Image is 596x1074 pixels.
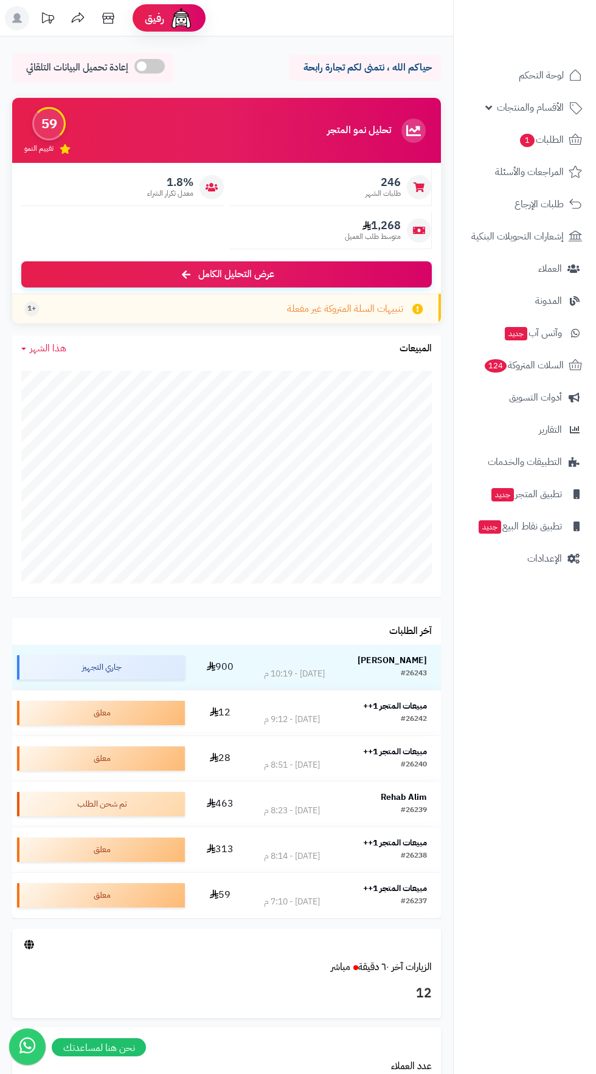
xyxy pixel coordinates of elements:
[461,480,589,509] a: تطبيق المتجرجديد
[401,714,427,726] div: #26242
[461,157,589,187] a: المراجعات والأسئلة
[264,714,320,726] div: [DATE] - 9:12 م
[366,176,401,189] span: 246
[17,792,185,816] div: تم شحن الطلب
[401,896,427,908] div: #26237
[331,960,350,974] small: مباشر
[391,1059,432,1073] a: عدد العملاء
[190,873,251,918] td: 59
[190,690,251,735] td: 12
[287,302,403,316] span: تنبيهات السلة المتروكة غير مفعلة
[147,176,193,189] span: 1.8%
[366,188,401,199] span: طلبات الشهر
[461,190,589,219] a: طلبات الإرجاع
[264,759,320,771] div: [DATE] - 8:51 م
[401,759,427,771] div: #26240
[504,325,562,342] span: وآتس آب
[513,33,584,58] img: logo-2.png
[32,6,63,33] a: تحديثات المنصة
[264,805,320,817] div: [DATE] - 8:23 م
[520,134,535,147] span: 1
[298,61,432,75] p: حياكم الله ، نتمنى لكم تجارة رابحة
[538,260,562,277] span: العملاء
[389,626,432,637] h3: آخر الطلبات
[24,143,54,154] span: تقييم النمو
[169,6,193,30] img: ai-face.png
[461,383,589,412] a: أدوات التسويق
[527,550,562,567] span: الإعدادات
[477,518,562,535] span: تطبيق نقاط البيع
[363,700,427,712] strong: مبيعات المتجر 1++
[461,61,589,90] a: لوحة التحكم
[21,342,66,356] a: هذا الشهر
[345,232,401,242] span: متوسط طلب العميل
[461,351,589,380] a: السلات المتروكة124
[485,359,507,373] span: 124
[505,327,527,340] span: جديد
[327,125,391,136] h3: تحليل نمو المتجر
[519,131,564,148] span: الطلبات
[461,512,589,541] a: تطبيق نقاط البيعجديد
[363,882,427,895] strong: مبيعات المتجر 1++
[345,219,401,232] span: 1,268
[401,850,427,862] div: #26238
[264,850,320,862] div: [DATE] - 8:14 م
[400,343,432,354] h3: المبيعات
[471,228,564,245] span: إشعارات التحويلات البنكية
[190,827,251,872] td: 313
[495,164,564,181] span: المراجعات والأسئلة
[363,745,427,758] strong: مبيعات المتجر 1++
[363,836,427,849] strong: مبيعات المتجر 1++
[401,668,427,680] div: #26243
[30,341,66,356] span: هذا الشهر
[17,746,185,771] div: معلق
[461,254,589,283] a: العملاء
[461,125,589,154] a: الطلبات1
[381,791,427,804] strong: Rehab Alim
[17,883,185,907] div: معلق
[509,389,562,406] span: أدوات التسويق
[21,983,432,1004] h3: 12
[17,655,185,680] div: جاري التجهيز
[483,357,564,374] span: السلات المتروكة
[331,960,432,974] a: الزيارات آخر ٦٠ دقيقةمباشر
[461,544,589,573] a: الإعدادات
[198,267,274,281] span: عرض التحليل الكامل
[147,188,193,199] span: معدل تكرار الشراء
[519,67,564,84] span: لوحة التحكم
[190,645,251,690] td: 900
[491,488,514,501] span: جديد
[17,838,185,862] div: معلق
[461,447,589,477] a: التطبيقات والخدمات
[264,896,320,908] div: [DATE] - 7:10 م
[190,782,251,827] td: 463
[190,736,251,781] td: 28
[490,486,562,503] span: تطبيق المتجر
[461,318,589,348] a: وآتس آبجديد
[535,292,562,309] span: المدونة
[515,196,564,213] span: طلبات الإرجاع
[461,286,589,315] a: المدونة
[358,654,427,667] strong: [PERSON_NAME]
[479,520,501,534] span: جديد
[488,453,562,470] span: التطبيقات والخدمات
[461,222,589,251] a: إشعارات التحويلات البنكية
[497,99,564,116] span: الأقسام والمنتجات
[27,303,36,314] span: +1
[461,415,589,444] a: التقارير
[21,261,432,287] a: عرض التحليل الكامل
[264,668,325,680] div: [DATE] - 10:19 م
[145,11,164,26] span: رفيق
[539,421,562,438] span: التقارير
[401,805,427,817] div: #26239
[17,701,185,725] div: معلق
[26,61,128,75] span: إعادة تحميل البيانات التلقائي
